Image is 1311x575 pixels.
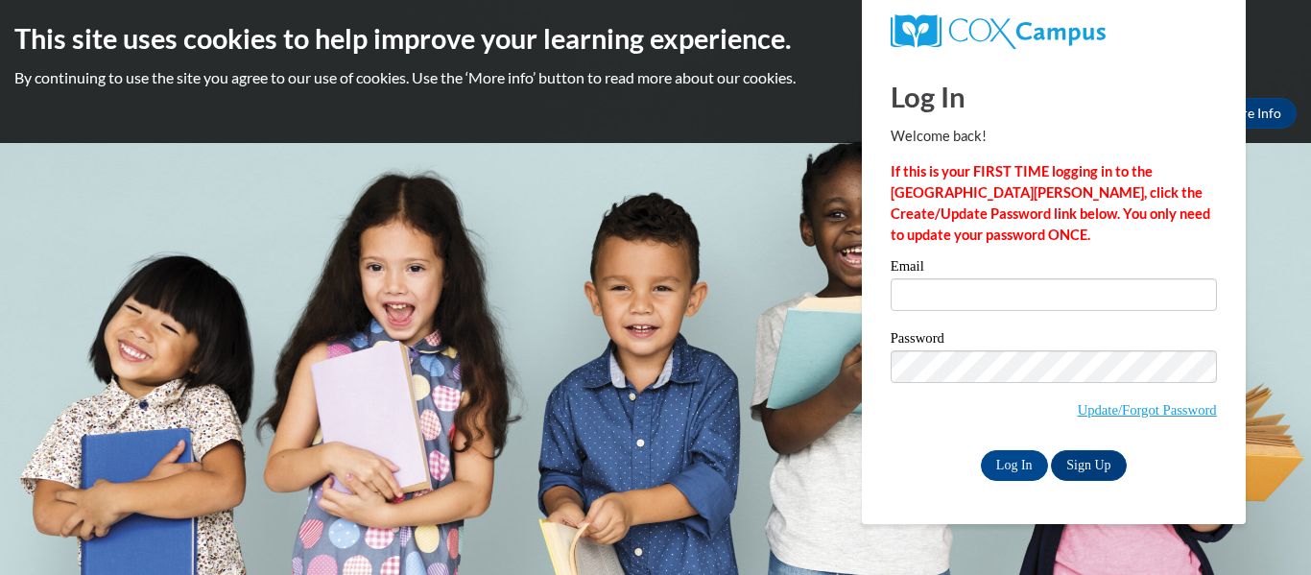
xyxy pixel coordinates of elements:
img: COX Campus [891,14,1106,49]
a: COX Campus [891,14,1217,49]
p: By continuing to use the site you agree to our use of cookies. Use the ‘More info’ button to read... [14,67,1297,88]
a: Sign Up [1051,450,1126,481]
a: More Info [1206,98,1297,129]
label: Password [891,331,1217,350]
label: Email [891,259,1217,278]
strong: If this is your FIRST TIME logging in to the [GEOGRAPHIC_DATA][PERSON_NAME], click the Create/Upd... [891,163,1210,243]
h1: Log In [891,77,1217,116]
a: Update/Forgot Password [1078,402,1217,418]
input: Log In [981,450,1048,481]
h2: This site uses cookies to help improve your learning experience. [14,19,1297,58]
p: Welcome back! [891,126,1217,147]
